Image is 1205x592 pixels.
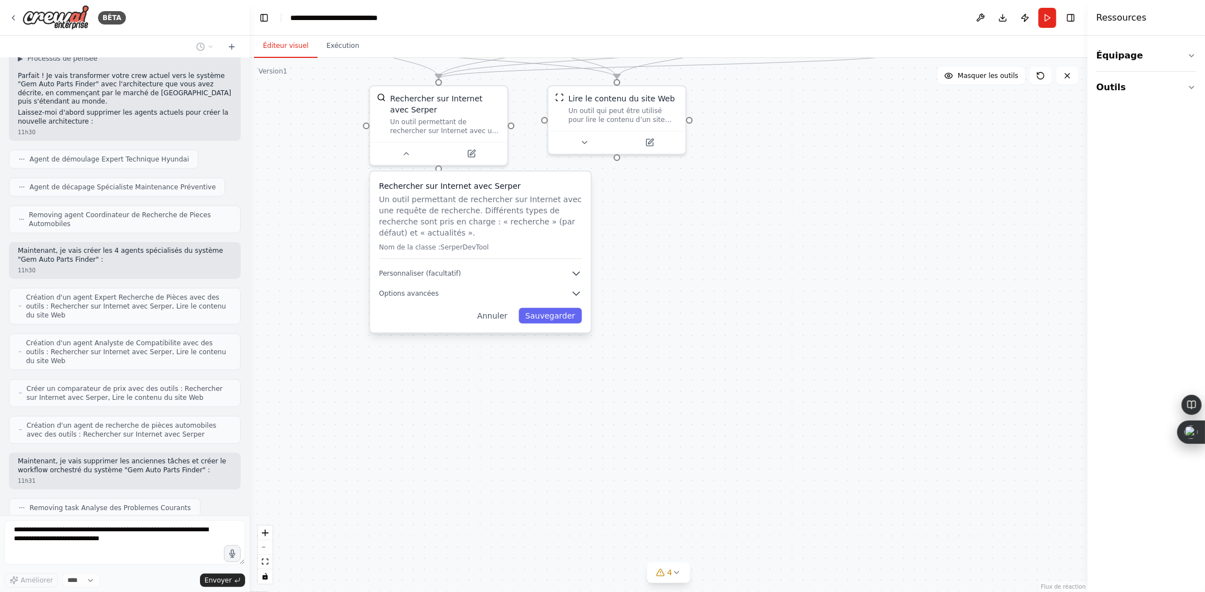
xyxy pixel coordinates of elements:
div: Outil de site Web ScrapeLire le contenu du site WebUn outil qui peut être utilisé pour lire le co... [547,85,686,155]
button: Démarrer une nouvelle discussion [223,40,241,53]
font: Lire le contenu du site Web [568,94,675,103]
font: Flux de réaction [1041,584,1086,590]
a: Attribution de React Flow [1041,584,1086,590]
font: Rechercher sur Internet avec Serper [379,182,520,190]
button: Masquer la barre latérale droite [1063,10,1079,26]
font: Annuler [477,311,508,320]
div: Contrôles de React Flow [258,526,272,584]
span: Removing agent Coordinateur de Recherche de Pieces Automobiles [29,211,231,228]
button: Annuler [471,308,514,324]
font: BÊTA [103,14,121,22]
button: Passer au chat précédent [192,40,218,53]
font: Équipage [1096,50,1143,61]
font: Ressources [1096,12,1147,23]
font: Un outil permettant de rechercher sur Internet avec une requête de recherche. Différents types de... [379,195,582,237]
img: Outil de site Web Scrape [555,93,564,102]
button: Masquer la barre latérale gauche [256,10,272,26]
button: Ouvrir dans le panneau latéral [440,147,503,160]
font: ▶ [18,55,23,62]
button: Améliorer [4,573,58,588]
p: Laissez-moi d'abord supprimer les agents actuels pour créer la nouvelle architecture : [18,109,232,126]
font: 11h31 [18,478,36,484]
nav: fil d'Ariane [290,12,406,23]
button: 4 [647,562,690,583]
font: Création d'un agent Analyste de Compatibilite avec des outils : Rechercher sur Internet avec Serp... [26,339,226,365]
font: 1 [283,67,287,75]
font: Améliorer [21,576,53,584]
button: Envoyer [200,574,245,587]
font: Personnaliser (facultatif) [379,270,461,277]
font: Création d'un agent Expert Recherche de Pièces avec des outils : Rechercher sur Internet avec Ser... [26,293,226,319]
font: Envoyer [204,576,232,584]
button: Outils [1096,72,1196,103]
button: Équipage [1096,40,1196,71]
font: 11h30 [18,129,36,135]
button: Sauvegarder [519,308,582,324]
button: Ouvrir dans le panneau latéral [618,136,681,149]
font: Un outil qui peut être utilisé pour lire le contenu d’un site Web. [568,107,671,133]
button: Masquer les outils [938,67,1025,85]
p: Parfait ! Je vais transformer votre crew actuel vers le système "Gem Auto Parts Finder" avec l'ar... [18,72,232,106]
g: Edge from a8f747e9-81f7-42dd-b91c-cb17d426b2bf to 56f5470b-0679-4691-a50f-42c96427524e [611,42,728,79]
font: Masquer les outils [958,72,1018,80]
font: 4 [667,568,672,577]
button: zoom arrière [258,540,272,555]
font: Créer un comparateur de prix avec des outils : Rechercher sur Internet avec Serper, Lire le conte... [27,385,223,402]
g: Edge from 06895fdd-dadb-4d3b-b836-fd9b29d1619c to 2b80fe70-42f7-4e09-88da-0526b7036edd [433,42,550,79]
button: activer l'interactivité [258,569,272,584]
button: Cliquez pour exprimer votre idée d'automatisation [224,545,241,562]
p: Maintenant, je vais créer les 4 agents spécialisés du système "Gem Auto Parts Finder" : [18,247,232,264]
font: Agent de démoulage Expert Technique Hyundai [30,155,189,163]
button: Personnaliser (facultatif) [379,268,582,279]
font: Exécution [326,42,359,50]
img: SerperDevTool [377,93,386,102]
font: SerperDevTool [441,243,489,251]
font: Rechercher sur Internet avec Serper [390,94,482,114]
font: Options avancées [379,290,438,297]
font: Création d'un agent de recherche de pièces automobiles avec des outils : Rechercher sur Internet ... [27,422,217,438]
font: Processus de pensée [27,55,97,62]
img: Logo [22,5,89,30]
font: Un outil permettant de rechercher sur Internet avec une requête de recherche. Différents types de... [390,118,500,170]
font: Nom de la classe : [379,243,440,251]
font: 11h30 [18,267,36,273]
font: Sauvegarder [525,311,575,320]
font: Éditeur visuel [263,42,309,50]
button: vue d'ajustement [258,555,272,569]
p: Maintenant, je vais supprimer les anciennes tâches et créer le workflow orchestré du système "Gem... [18,457,232,474]
font: Outils [1096,82,1126,92]
g: Edge from b864f0e5-598a-4ee5-bec8-16b4973307a3 to 2b80fe70-42f7-4e09-88da-0526b7036edd [433,53,906,79]
div: SerperDevToolRechercher sur Internet avec SerperUn outil permettant de rechercher sur Internet av... [369,85,508,166]
button: zoom avant [258,526,272,540]
g: Edge from a8f747e9-81f7-42dd-b91c-cb17d426b2bf to 2b80fe70-42f7-4e09-88da-0526b7036edd [433,42,728,79]
g: Edge from 428febc2-f588-49b1-9e2d-af2e76714a03 to 2b80fe70-42f7-4e09-88da-0526b7036edd [360,42,444,79]
font: Version [258,67,283,75]
font: Agent de décapage Spécialiste Maintenance Préventive [30,183,216,191]
span: Removing task Analyse des Problemes Courants [30,503,191,512]
button: ▶Processus de pensée [18,54,97,63]
button: Options avancées [379,288,582,299]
